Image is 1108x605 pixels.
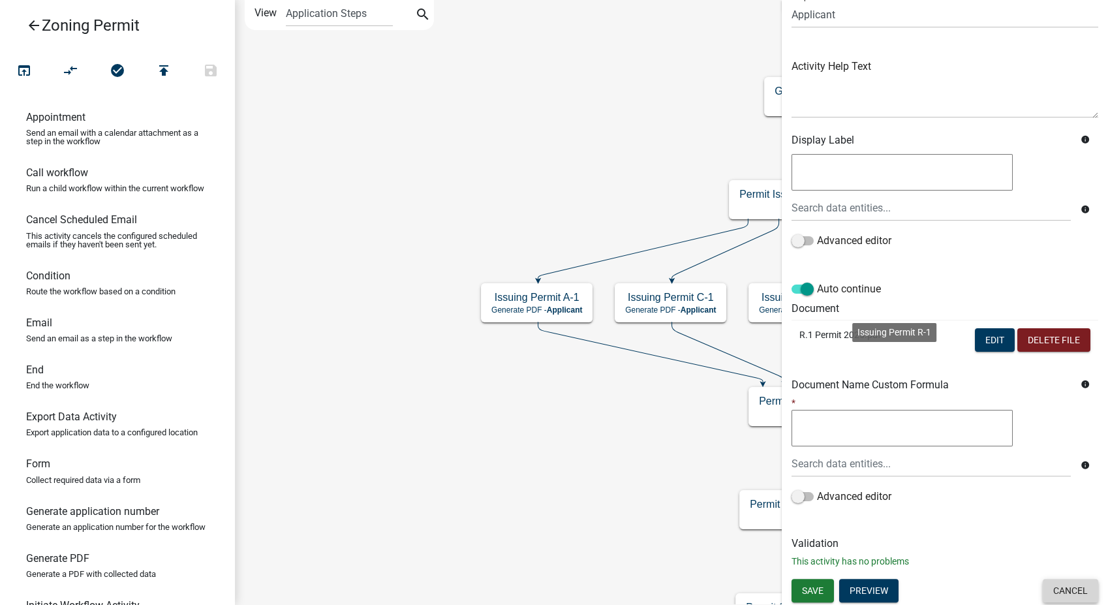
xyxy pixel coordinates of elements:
h6: Display Label [792,134,1071,146]
p: Collect required data via a form [26,476,140,484]
label: Auto continue [792,281,881,297]
p: This activity cancels the configured scheduled emails if they haven't been sent yet. [26,232,209,249]
h6: Email [26,317,52,329]
button: Preview [839,579,899,602]
h6: Form [26,458,50,470]
a: Zoning Permit [10,10,214,40]
h6: Call workflow [26,166,88,179]
i: save [203,63,219,81]
h5: Permit Issued Email [759,395,852,407]
h5: Issuing Permit A-1 [491,291,582,303]
button: Auto Layout [47,57,94,85]
p: End the workflow [26,381,89,390]
button: Test Workflow [1,57,48,85]
button: Publish [140,57,187,85]
h6: Document [792,302,1098,315]
button: Save [792,579,834,602]
button: No problems [94,57,141,85]
h6: End [26,364,44,376]
h6: Validation [792,537,1098,550]
p: Generate PDF - [625,305,716,315]
input: Search data entities... [792,194,1071,221]
span: Applicant [547,305,583,315]
h6: Cancel Scheduled Email [26,213,137,226]
button: Delete File [1017,328,1090,352]
p: Condition [739,202,879,211]
p: R.1 Permit 2025.pdf [799,328,914,342]
label: Advanced editor [792,489,891,504]
h5: Issuing Permit R-1 [759,291,850,303]
i: info [1081,380,1090,389]
p: Route the workflow based on a condition [26,287,176,296]
button: Edit [975,328,1015,352]
h6: Generate application number [26,505,159,518]
h5: Permit Issue District Condition [739,188,879,200]
h5: Issuing Permit C-1 [625,291,716,303]
i: info [1081,461,1090,470]
i: info [1081,135,1090,144]
i: arrow_back [26,18,42,36]
p: Export application data to a configured location [26,428,198,437]
p: Run a child workflow within the current workflow [26,184,204,193]
h5: Generate Permit Number [775,85,891,97]
p: Generate application number [775,99,891,108]
span: Save [802,585,823,595]
p: Generate PDF - [491,305,582,315]
i: open_in_browser [16,63,32,81]
p: Generate an application number for the workflow [26,523,206,531]
h5: Permit County Assessor [750,498,861,510]
p: Email [759,409,852,418]
i: compare_arrows [63,63,79,81]
button: search [412,5,433,26]
span: Applicant [681,305,716,315]
p: Generate a PDF with collected data [26,570,156,578]
i: publish [156,63,172,81]
i: search [415,7,431,25]
p: This activity has no problems [792,555,1098,568]
i: check_circle [110,63,125,81]
div: Issuing Permit R-1 [852,323,936,342]
i: info [1081,205,1090,214]
p: Generate PDF - [759,305,850,315]
h6: Generate PDF [26,552,89,565]
p: Send an email with a calendar attachment as a step in the workflow [26,129,209,146]
button: Save [187,57,234,85]
p: Email [750,512,861,521]
input: Search data entities... [792,450,1071,477]
div: Workflow actions [1,57,234,89]
h6: Export Data Activity [26,411,117,423]
h6: Condition [26,270,70,282]
h6: Appointment [26,111,85,123]
p: Send an email as a step in the workflow [26,334,172,343]
label: Advanced editor [792,233,891,249]
button: Cancel [1043,579,1098,602]
h6: Document Name Custom Formula [792,379,1071,391]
